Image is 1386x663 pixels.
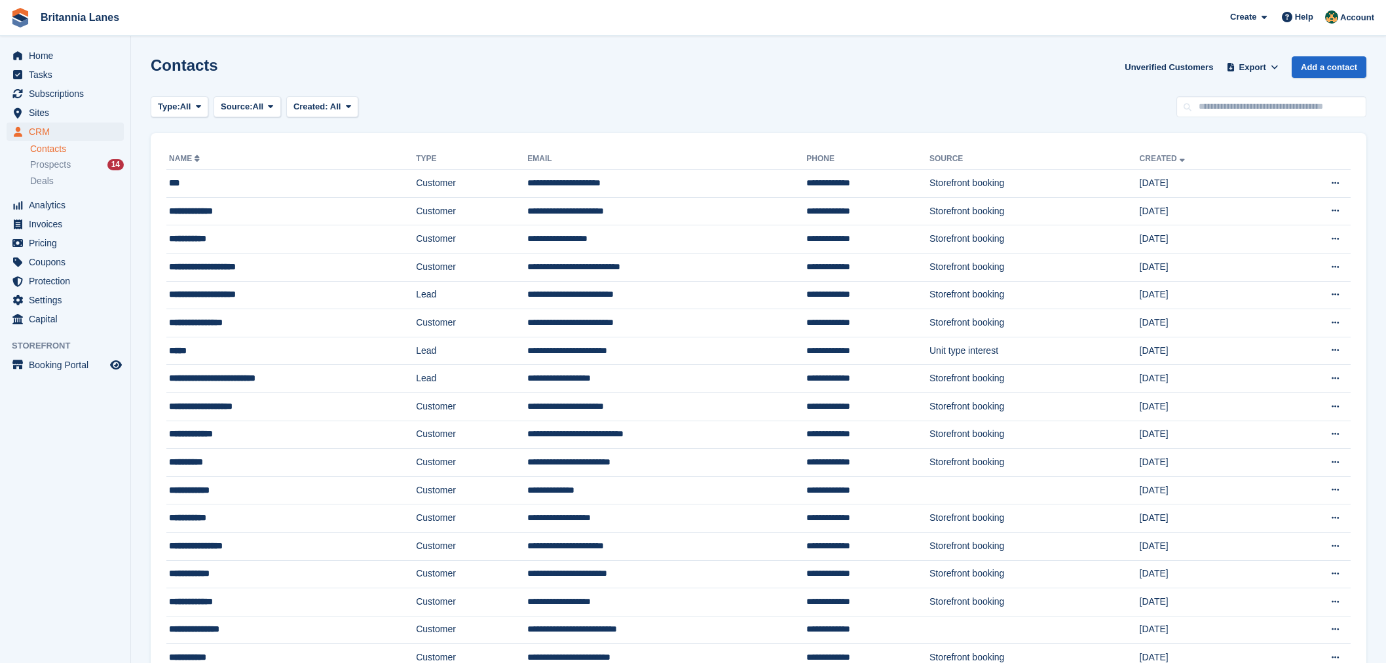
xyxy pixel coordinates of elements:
a: menu [7,234,124,252]
td: Storefront booking [929,588,1140,616]
th: Source [929,149,1140,170]
span: Prospects [30,159,71,171]
button: Export [1224,56,1281,78]
button: Created: All [286,96,358,118]
td: Customer [416,560,527,588]
a: menu [7,356,124,374]
td: [DATE] [1140,532,1274,560]
img: stora-icon-8386f47178a22dfd0bd8f6a31ec36ba5ce8667c1dd55bd0f319d3a0aa187defe.svg [10,8,30,28]
td: Lead [416,365,527,393]
a: Created [1140,154,1188,163]
span: Subscriptions [29,85,107,103]
a: menu [7,104,124,122]
td: Customer [416,421,527,449]
td: [DATE] [1140,170,1274,198]
span: Created: [293,102,328,111]
td: Lead [416,281,527,309]
td: Customer [416,197,527,225]
a: menu [7,196,124,214]
span: CRM [29,123,107,141]
a: menu [7,310,124,328]
span: Settings [29,291,107,309]
td: [DATE] [1140,588,1274,616]
td: Storefront booking [929,365,1140,393]
a: Add a contact [1292,56,1366,78]
td: [DATE] [1140,337,1274,365]
td: [DATE] [1140,476,1274,504]
td: [DATE] [1140,616,1274,644]
span: Pricing [29,234,107,252]
span: Home [29,47,107,65]
td: Unit type interest [929,337,1140,365]
span: Source: [221,100,252,113]
td: Customer [416,588,527,616]
span: All [180,100,191,113]
span: Tasks [29,66,107,84]
td: [DATE] [1140,365,1274,393]
span: Capital [29,310,107,328]
th: Email [527,149,806,170]
a: Britannia Lanes [35,7,124,28]
span: Export [1239,61,1266,74]
td: [DATE] [1140,197,1274,225]
span: Storefront [12,339,130,352]
span: All [253,100,264,113]
td: Storefront booking [929,392,1140,421]
a: Deals [30,174,124,188]
a: menu [7,291,124,309]
td: [DATE] [1140,225,1274,254]
td: Customer [416,532,527,560]
td: Storefront booking [929,170,1140,198]
td: Customer [416,616,527,644]
td: Storefront booking [929,309,1140,337]
th: Type [416,149,527,170]
a: menu [7,85,124,103]
img: Nathan Kellow [1325,10,1338,24]
td: Lead [416,337,527,365]
a: menu [7,215,124,233]
td: [DATE] [1140,421,1274,449]
span: Create [1230,10,1256,24]
a: Preview store [108,357,124,373]
a: menu [7,253,124,271]
a: menu [7,123,124,141]
td: Storefront booking [929,421,1140,449]
div: 14 [107,159,124,170]
a: menu [7,47,124,65]
a: Name [169,154,202,163]
span: Protection [29,272,107,290]
td: Storefront booking [929,197,1140,225]
a: menu [7,272,124,290]
span: Invoices [29,215,107,233]
a: menu [7,66,124,84]
a: Unverified Customers [1119,56,1218,78]
td: Storefront booking [929,449,1140,477]
a: Prospects 14 [30,158,124,172]
span: Account [1340,11,1374,24]
td: [DATE] [1140,281,1274,309]
td: Storefront booking [929,532,1140,560]
th: Phone [806,149,929,170]
span: Booking Portal [29,356,107,374]
td: Storefront booking [929,225,1140,254]
td: [DATE] [1140,504,1274,533]
span: Deals [30,175,54,187]
td: Customer [416,309,527,337]
td: Customer [416,170,527,198]
td: Customer [416,504,527,533]
span: Coupons [29,253,107,271]
span: Help [1295,10,1313,24]
td: Customer [416,253,527,281]
td: Customer [416,392,527,421]
td: Storefront booking [929,560,1140,588]
span: Type: [158,100,180,113]
h1: Contacts [151,56,218,74]
td: [DATE] [1140,253,1274,281]
span: Analytics [29,196,107,214]
td: Customer [416,476,527,504]
a: Contacts [30,143,124,155]
span: All [330,102,341,111]
td: [DATE] [1140,309,1274,337]
td: [DATE] [1140,449,1274,477]
button: Source: All [214,96,281,118]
